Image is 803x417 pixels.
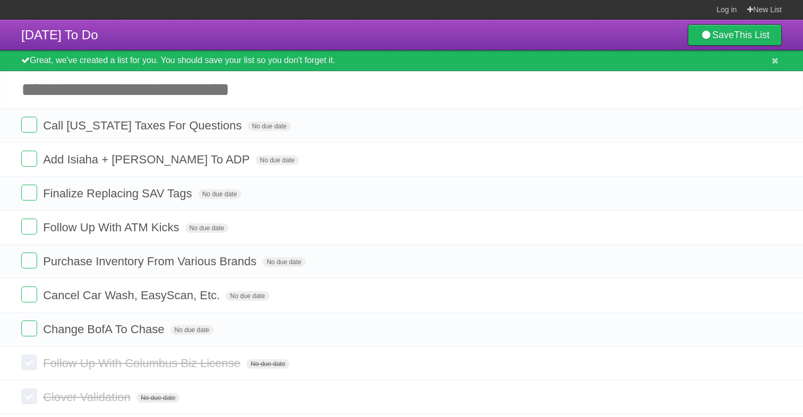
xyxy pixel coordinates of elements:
[43,357,243,370] span: Follow Up With Columbus Biz License
[247,121,291,131] span: No due date
[21,185,37,201] label: Done
[255,155,298,165] span: No due date
[136,393,180,403] span: No due date
[43,119,244,132] span: Call [US_STATE] Taxes For Questions
[43,221,182,234] span: Follow Up With ATM Kicks
[21,354,37,370] label: Done
[198,189,241,199] span: No due date
[21,388,37,404] label: Done
[43,289,223,302] span: Cancel Car Wash, EasyScan, Etc.
[21,320,37,336] label: Done
[21,253,37,268] label: Done
[262,257,305,267] span: No due date
[21,28,98,42] span: [DATE] To Do
[21,117,37,133] label: Done
[21,286,37,302] label: Done
[43,323,167,336] span: Change BofA To Chase
[43,390,133,404] span: Clover Validation
[43,153,252,166] span: Add Isiaha + [PERSON_NAME] To ADP
[170,325,213,335] span: No due date
[43,255,259,268] span: Purchase Inventory From Various Brands
[21,219,37,234] label: Done
[246,359,289,369] span: No due date
[21,151,37,167] label: Done
[734,30,770,40] b: This List
[185,223,228,233] span: No due date
[43,187,194,200] span: Finalize Replacing SAV Tags
[226,291,269,301] span: No due date
[688,24,782,46] a: SaveThis List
